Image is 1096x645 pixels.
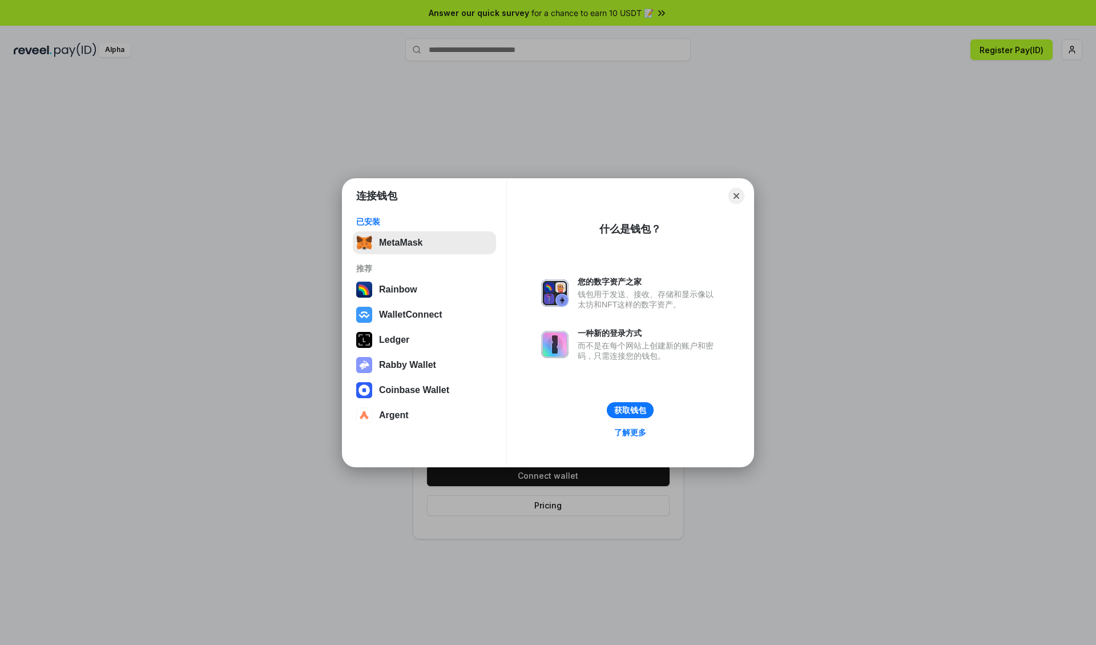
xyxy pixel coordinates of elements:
[353,303,496,326] button: WalletConnect
[356,217,493,227] div: 已安装
[353,328,496,351] button: Ledger
[356,235,372,251] img: svg+xml,%3Csvg%20fill%3D%22none%22%20height%3D%2233%22%20viewBox%3D%220%200%2035%2033%22%20width%...
[356,189,397,203] h1: 连接钱包
[578,277,719,287] div: 您的数字资产之家
[353,354,496,376] button: Rabby Wallet
[379,385,449,395] div: Coinbase Wallet
[379,285,417,295] div: Rainbow
[356,307,372,323] img: svg+xml,%3Csvg%20width%3D%2228%22%20height%3D%2228%22%20viewBox%3D%220%200%2028%2028%22%20fill%3D...
[353,278,496,301] button: Rainbow
[607,402,654,418] button: 获取钱包
[356,407,372,423] img: svg+xml,%3Csvg%20width%3D%2228%22%20height%3D%2228%22%20viewBox%3D%220%200%2028%2028%22%20fill%3D...
[356,282,372,298] img: svg+xml,%3Csvg%20width%3D%22120%22%20height%3D%22120%22%20viewBox%3D%220%200%20120%20120%22%20fil...
[379,310,442,320] div: WalletConnect
[379,360,436,370] div: Rabby Wallet
[541,331,569,358] img: svg+xml,%3Csvg%20xmlns%3D%22http%3A%2F%2Fwww.w3.org%2F2000%2Fsvg%22%20fill%3D%22none%22%20viewBox...
[578,340,719,361] div: 而不是在每个网站上创建新的账户和密码，只需连接您的钱包。
[607,425,653,440] a: 了解更多
[379,410,409,420] div: Argent
[578,328,719,338] div: 一种新的登录方式
[728,188,744,204] button: Close
[353,404,496,427] button: Argent
[356,382,372,398] img: svg+xml,%3Csvg%20width%3D%2228%22%20height%3D%2228%22%20viewBox%3D%220%200%2028%2028%22%20fill%3D...
[356,332,372,348] img: svg+xml,%3Csvg%20xmlns%3D%22http%3A%2F%2Fwww.w3.org%2F2000%2Fsvg%22%20width%3D%2228%22%20height%3...
[353,379,496,402] button: Coinbase Wallet
[541,279,569,307] img: svg+xml,%3Csvg%20xmlns%3D%22http%3A%2F%2Fwww.w3.org%2F2000%2Fsvg%22%20fill%3D%22none%22%20viewBox...
[379,335,409,345] div: Ledger
[614,405,646,415] div: 获取钱包
[614,427,646,438] div: 了解更多
[356,357,372,373] img: svg+xml,%3Csvg%20xmlns%3D%22http%3A%2F%2Fwww.w3.org%2F2000%2Fsvg%22%20fill%3D%22none%22%20viewBox...
[599,222,661,236] div: 什么是钱包？
[353,231,496,254] button: MetaMask
[578,289,719,310] div: 钱包用于发送、接收、存储和显示像以太坊和NFT这样的数字资产。
[379,238,422,248] div: MetaMask
[356,263,493,274] div: 推荐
